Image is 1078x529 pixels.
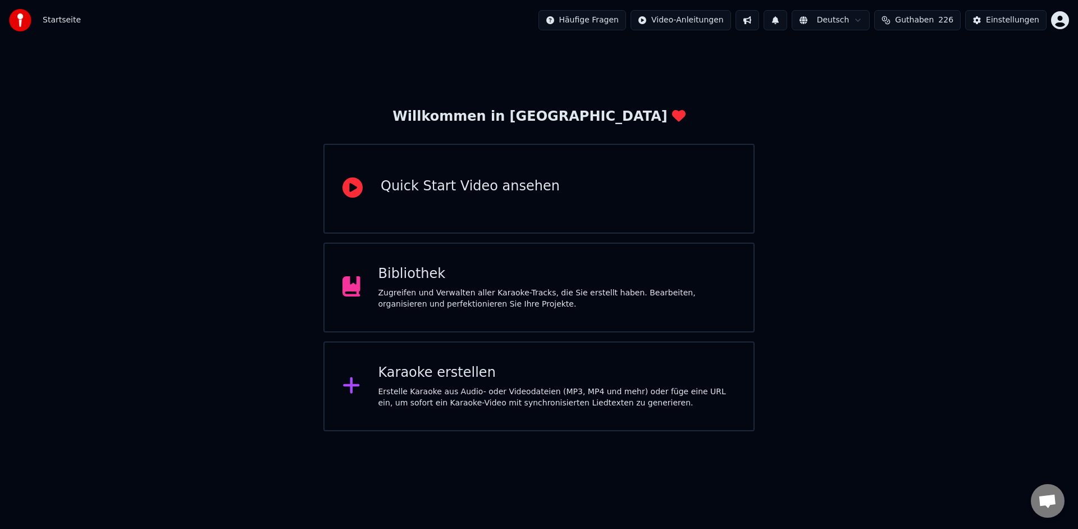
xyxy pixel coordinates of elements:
[538,10,627,30] button: Häufige Fragen
[895,15,934,26] span: Guthaben
[43,15,81,26] span: Startseite
[938,15,953,26] span: 226
[378,265,736,283] div: Bibliothek
[9,9,31,31] img: youka
[986,15,1039,26] div: Einstellungen
[378,364,736,382] div: Karaoke erstellen
[381,177,560,195] div: Quick Start Video ansehen
[392,108,685,126] div: Willkommen in [GEOGRAPHIC_DATA]
[1031,484,1065,518] div: Chat öffnen
[378,288,736,310] div: Zugreifen und Verwalten aller Karaoke-Tracks, die Sie erstellt haben. Bearbeiten, organisieren un...
[378,386,736,409] div: Erstelle Karaoke aus Audio- oder Videodateien (MP3, MP4 und mehr) oder füge eine URL ein, um sofo...
[631,10,731,30] button: Video-Anleitungen
[43,15,81,26] nav: breadcrumb
[965,10,1047,30] button: Einstellungen
[874,10,961,30] button: Guthaben226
